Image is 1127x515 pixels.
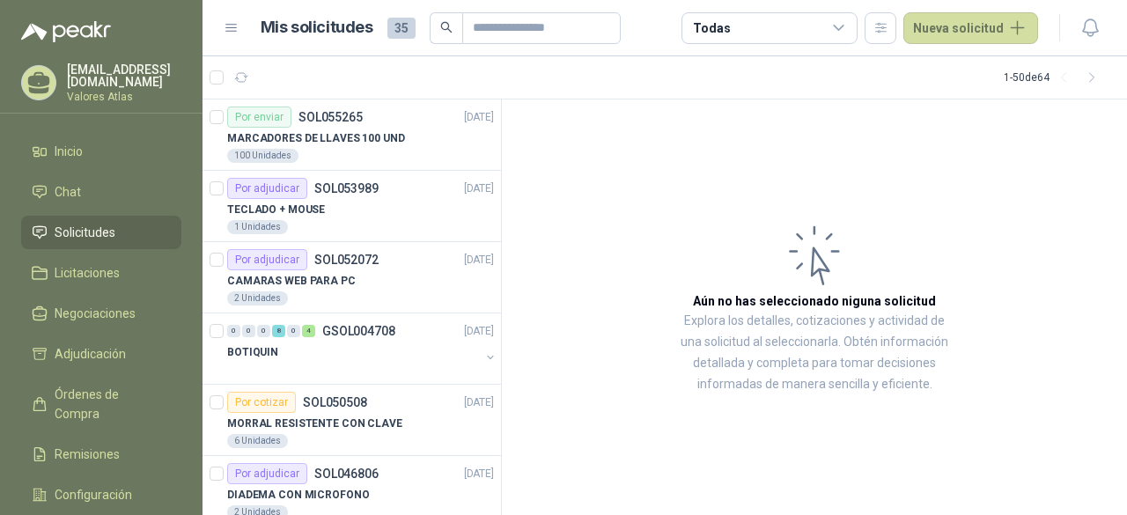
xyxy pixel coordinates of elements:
[693,18,730,38] div: Todas
[257,325,270,337] div: 0
[21,478,181,511] a: Configuración
[678,311,951,395] p: Explora los detalles, cotizaciones y actividad de una solicitud al seleccionarla. Obtén informaci...
[55,385,165,423] span: Órdenes de Compra
[55,263,120,283] span: Licitaciones
[203,99,501,171] a: Por enviarSOL055265[DATE] MARCADORES DE LLAVES 100 UND100 Unidades
[227,107,291,128] div: Por enviar
[227,130,405,147] p: MARCADORES DE LLAVES 100 UND
[314,254,379,266] p: SOL052072
[21,438,181,471] a: Remisiones
[302,325,315,337] div: 4
[693,291,936,311] h3: Aún no has seleccionado niguna solicitud
[55,445,120,464] span: Remisiones
[227,178,307,199] div: Por adjudicar
[227,463,307,484] div: Por adjudicar
[55,304,136,323] span: Negociaciones
[227,487,369,504] p: DIADEMA CON MICROFONO
[227,291,288,305] div: 2 Unidades
[227,392,296,413] div: Por cotizar
[227,416,402,432] p: MORRAL RESISTENTE CON CLAVE
[387,18,416,39] span: 35
[55,182,81,202] span: Chat
[227,273,356,290] p: CAMARAS WEB PARA PC
[203,242,501,313] a: Por adjudicarSOL052072[DATE] CAMARAS WEB PARA PC2 Unidades
[464,394,494,411] p: [DATE]
[21,297,181,330] a: Negociaciones
[298,111,363,123] p: SOL055265
[440,21,453,33] span: search
[21,216,181,249] a: Solicitudes
[314,467,379,480] p: SOL046806
[227,325,240,337] div: 0
[287,325,300,337] div: 0
[464,109,494,126] p: [DATE]
[21,21,111,42] img: Logo peakr
[227,220,288,234] div: 1 Unidades
[67,92,181,102] p: Valores Atlas
[21,378,181,430] a: Órdenes de Compra
[322,325,395,337] p: GSOL004708
[227,249,307,270] div: Por adjudicar
[203,171,501,242] a: Por adjudicarSOL053989[DATE] TECLADO + MOUSE1 Unidades
[55,485,132,504] span: Configuración
[21,256,181,290] a: Licitaciones
[55,344,126,364] span: Adjudicación
[464,252,494,269] p: [DATE]
[903,12,1038,44] button: Nueva solicitud
[227,320,497,377] a: 0 0 0 8 0 4 GSOL004708[DATE] BOTIQUIN
[1004,63,1106,92] div: 1 - 50 de 64
[303,396,367,408] p: SOL050508
[272,325,285,337] div: 8
[67,63,181,88] p: [EMAIL_ADDRESS][DOMAIN_NAME]
[227,344,278,361] p: BOTIQUIN
[464,466,494,482] p: [DATE]
[464,180,494,197] p: [DATE]
[314,182,379,195] p: SOL053989
[227,434,288,448] div: 6 Unidades
[55,223,115,242] span: Solicitudes
[261,15,373,40] h1: Mis solicitudes
[203,385,501,456] a: Por cotizarSOL050508[DATE] MORRAL RESISTENTE CON CLAVE6 Unidades
[242,325,255,337] div: 0
[21,135,181,168] a: Inicio
[464,323,494,340] p: [DATE]
[21,175,181,209] a: Chat
[227,149,298,163] div: 100 Unidades
[55,142,83,161] span: Inicio
[21,337,181,371] a: Adjudicación
[227,202,325,218] p: TECLADO + MOUSE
